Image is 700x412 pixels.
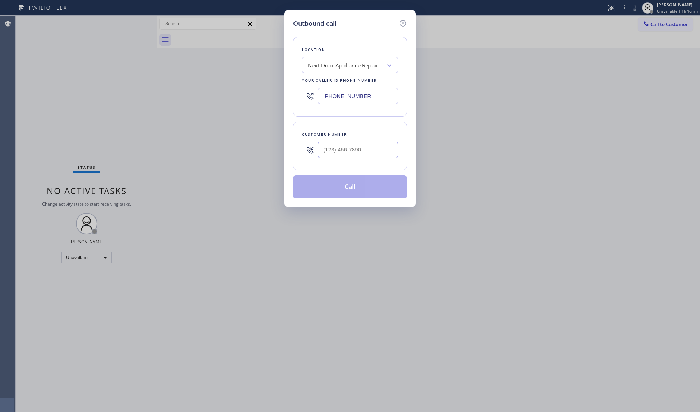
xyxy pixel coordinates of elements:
div: Your caller id phone number [302,77,398,84]
input: (123) 456-7890 [318,88,398,104]
div: Customer number [302,131,398,138]
div: Next Door Appliance Repair [GEOGRAPHIC_DATA] [308,61,383,70]
h5: Outbound call [293,19,337,28]
input: (123) 456-7890 [318,142,398,158]
button: Call [293,175,407,198]
div: Location [302,46,398,53]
